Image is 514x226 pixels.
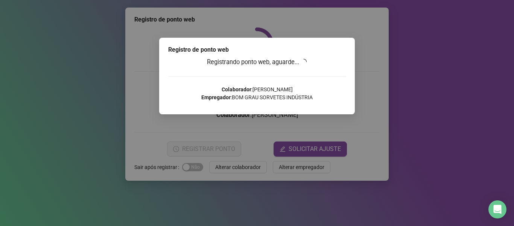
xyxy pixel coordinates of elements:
strong: Empregador [201,94,231,100]
p: : [PERSON_NAME] : BOM GRAU SORVETES INDÚSTRIA [168,86,346,101]
span: loading [301,59,307,65]
div: Open Intercom Messenger [488,200,506,218]
strong: Colaborador [222,86,251,92]
h3: Registrando ponto web, aguarde... [168,57,346,67]
div: Registro de ponto web [168,45,346,54]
